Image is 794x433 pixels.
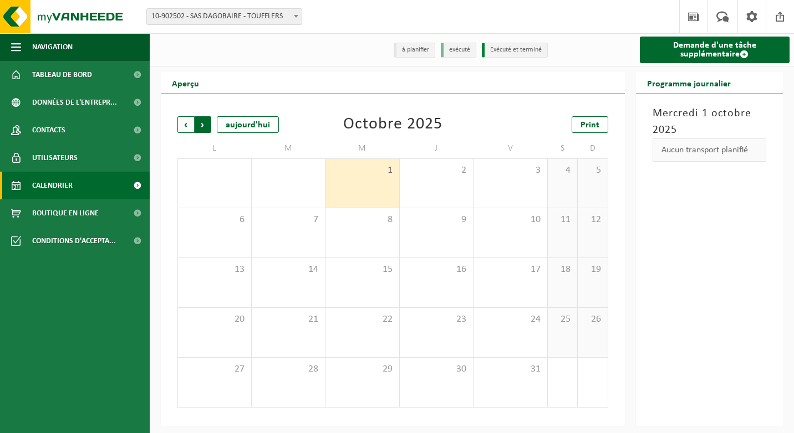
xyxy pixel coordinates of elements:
span: 8 [331,214,394,226]
div: Aucun transport planifié [653,138,767,162]
span: 17 [479,264,542,276]
div: aujourd'hui [217,116,279,133]
span: Calendrier [32,172,73,199]
span: Contacts [32,116,65,144]
span: 30 [405,363,468,375]
td: M [325,138,400,158]
span: 10 [479,214,542,226]
h3: Mercredi 1 octobre 2025 [653,105,767,138]
span: 27 [184,363,246,375]
span: 2 [405,164,468,177]
td: J [400,138,474,158]
td: M [252,138,326,158]
span: 16 [405,264,468,276]
span: Boutique en ligne [32,199,99,227]
span: 26 [583,313,602,326]
li: Exécuté et terminé [482,43,548,58]
span: 24 [479,313,542,326]
span: 22 [331,313,394,326]
span: 23 [405,313,468,326]
span: 29 [331,363,394,375]
td: D [578,138,608,158]
span: Navigation [32,33,73,61]
li: exécuté [441,43,476,58]
a: Print [572,116,608,133]
h2: Programme journalier [636,72,742,94]
span: 18 [553,264,572,276]
span: Tableau de bord [32,61,92,89]
a: Demande d'une tâche supplémentaire [640,37,790,63]
span: Utilisateurs [32,144,78,172]
span: 3 [479,164,542,177]
span: 9 [405,214,468,226]
span: Précédent [177,116,194,133]
span: Données de l'entrepr... [32,89,117,116]
h2: Aperçu [161,72,210,94]
span: 20 [184,313,246,326]
span: 28 [257,363,320,375]
span: 25 [553,313,572,326]
div: Octobre 2025 [343,116,442,133]
span: 21 [257,313,320,326]
li: à planifier [394,43,435,58]
span: 19 [583,264,602,276]
span: Conditions d'accepta... [32,227,116,255]
td: V [474,138,548,158]
td: L [177,138,252,158]
span: 12 [583,214,602,226]
span: 15 [331,264,394,276]
span: 4 [553,164,572,177]
span: 7 [257,214,320,226]
span: 5 [583,164,602,177]
span: 31 [479,363,542,375]
td: S [548,138,578,158]
span: Suivant [195,116,211,133]
span: Print [581,121,599,130]
span: 11 [553,214,572,226]
span: 10-902502 - SAS DAGOBAIRE - TOUFFLERS [146,8,302,25]
span: 14 [257,264,320,276]
span: 1 [331,164,394,177]
span: 10-902502 - SAS DAGOBAIRE - TOUFFLERS [147,9,302,24]
span: 6 [184,214,246,226]
span: 13 [184,264,246,276]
